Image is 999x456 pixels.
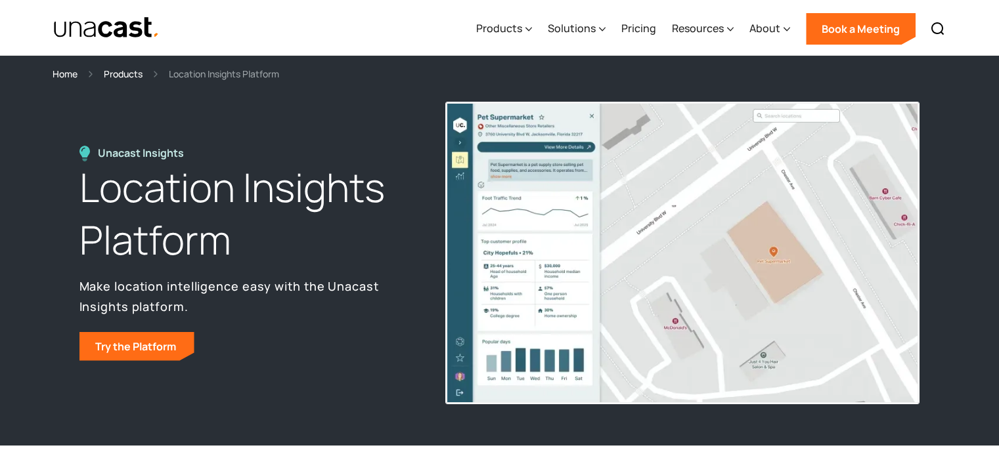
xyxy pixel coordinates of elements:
div: Unacast Insights [98,146,190,161]
img: Search icon [930,21,946,37]
div: About [749,2,790,56]
div: Location Insights Platform [169,66,279,81]
a: Try the Platform [79,332,194,361]
p: Make location intelligence easy with the Unacast Insights platform. [79,276,416,316]
h1: Location Insights Platform [79,161,416,266]
div: Resources [672,2,734,56]
div: Solutions [548,2,606,56]
div: Products [476,20,522,36]
div: Products [476,2,532,56]
div: Resources [672,20,724,36]
img: Location Insights Platform icon [79,146,90,161]
a: Pricing [621,2,656,56]
div: Solutions [548,20,596,36]
a: home [53,16,160,39]
a: Book a Meeting [806,13,916,45]
div: About [749,20,780,36]
img: Unacast text logo [53,16,160,39]
a: Products [104,66,143,81]
a: Home [53,66,78,81]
